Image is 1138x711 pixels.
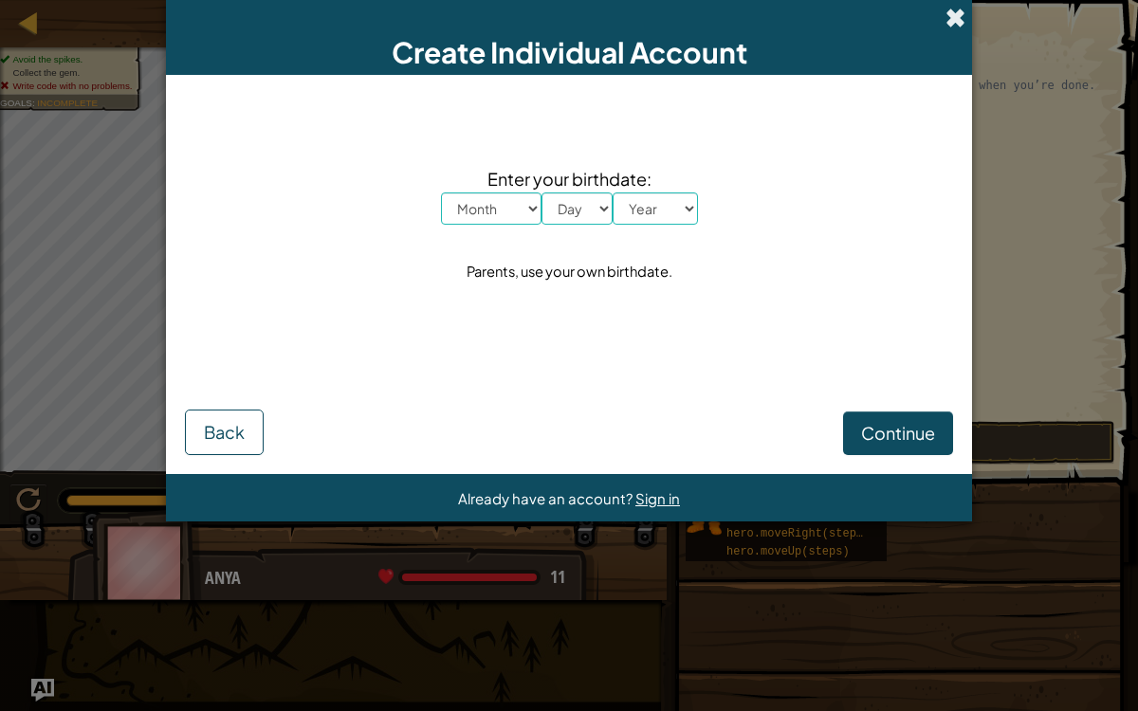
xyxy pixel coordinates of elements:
[458,489,635,507] span: Already have an account?
[204,421,245,443] span: Back
[861,422,935,444] span: Continue
[843,411,953,455] button: Continue
[392,34,747,70] span: Create Individual Account
[635,489,680,507] a: Sign in
[185,410,264,455] button: Back
[441,165,698,192] span: Enter your birthdate:
[467,258,672,285] div: Parents, use your own birthdate.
